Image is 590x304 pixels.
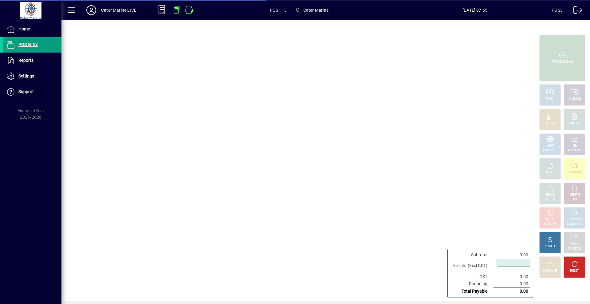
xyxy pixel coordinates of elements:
td: Freight (Excl GST) [450,259,494,273]
div: RECALL [569,242,580,247]
a: Support [3,84,61,100]
button: Profile [81,5,101,16]
div: LINE [572,197,578,202]
div: PRODUCT [543,148,557,153]
div: CHARGE [569,121,581,126]
div: CASH [546,97,554,101]
span: Cater Marine [303,5,328,15]
td: GST [450,273,494,280]
td: 0.00 [494,288,530,295]
span: [DATE] 07:55 [398,5,552,15]
div: MISC [546,144,554,148]
div: PROCESS SALE [552,60,573,64]
div: EFTPOS [545,121,556,126]
div: PRICE [546,193,554,197]
td: 0.00 [494,280,530,288]
div: INVOICE [544,222,556,227]
a: Home [3,22,61,37]
div: PRODUCT [568,217,581,222]
div: Cater Marine LIVE [101,5,136,15]
td: Subtotal [450,251,494,259]
span: Home [18,26,30,31]
a: Reports [3,53,61,68]
td: Rounding [450,280,494,288]
div: CHEQUE [569,97,580,101]
span: Reports [18,58,33,63]
div: ACCOUNT [568,148,582,153]
div: NOTE [546,170,554,175]
div: GL [573,144,577,148]
div: DISCOUNT [543,269,557,273]
span: 3 [284,5,287,15]
div: PROFIT [545,244,555,249]
span: POS Entry [18,42,38,47]
span: Settings [18,73,34,78]
div: RESET [570,269,579,273]
div: INVOICES [568,247,581,251]
td: 0.00 [494,251,530,259]
span: Cater Marine [293,5,331,16]
a: Logout [569,1,582,21]
span: Support [18,89,34,94]
div: SUMMARY [567,222,582,227]
td: Total Payable [450,288,494,295]
a: Settings [3,69,61,84]
div: DELETE [569,193,580,197]
div: POS3 [552,5,563,15]
div: SELECT [545,197,556,202]
span: POS [270,5,278,15]
td: 0.00 [494,273,530,280]
div: HOLD [546,217,554,222]
div: PRODUCT [568,170,581,175]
